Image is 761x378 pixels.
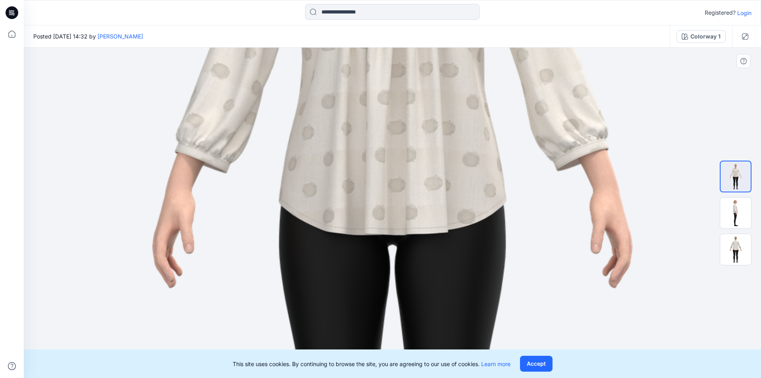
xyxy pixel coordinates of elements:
a: Learn more [481,361,511,367]
img: 333225_0 [721,161,751,192]
button: Accept [520,356,553,372]
p: This site uses cookies. By continuing to browse the site, you are agreeing to our use of cookies. [233,360,511,368]
img: 333225_2 [720,234,751,265]
p: Registered? [705,8,736,17]
img: 333225_1 [720,198,751,228]
p: Login [737,9,751,17]
div: Colorway 1 [690,32,721,41]
a: [PERSON_NAME] [98,33,143,40]
button: Colorway 1 [677,30,726,43]
span: Posted [DATE] 14:32 by [33,32,143,40]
